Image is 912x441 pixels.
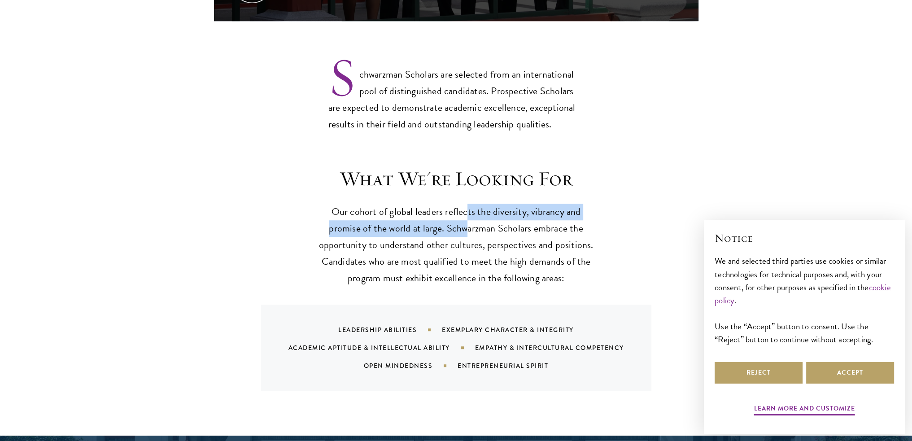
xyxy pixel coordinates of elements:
button: Accept [806,362,894,384]
div: Entrepreneurial Spirit [458,361,571,370]
a: cookie policy [715,281,891,307]
div: We and selected third parties use cookies or similar technologies for technical purposes and, wit... [715,254,894,345]
p: Our cohort of global leaders reflects the diversity, vibrancy and promise of the world at large. ... [317,204,595,287]
h3: What We're Looking For [317,166,595,192]
div: Leadership Abilities [338,325,442,334]
button: Reject [715,362,803,384]
div: Academic Aptitude & Intellectual Ability [288,343,475,352]
p: Schwarzman Scholars are selected from an international pool of distinguished candidates. Prospect... [328,52,584,133]
h2: Notice [715,231,894,246]
div: Empathy & Intercultural Competency [475,343,646,352]
div: Open Mindedness [364,361,458,370]
div: Exemplary Character & Integrity [442,325,596,334]
button: Learn more and customize [754,403,855,417]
